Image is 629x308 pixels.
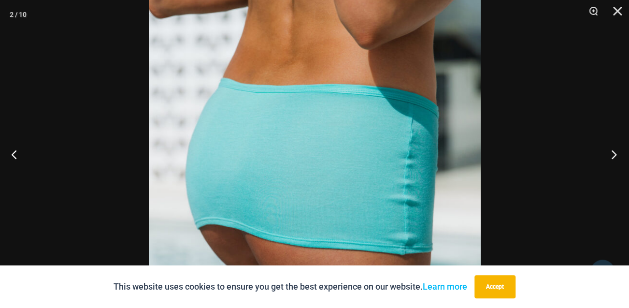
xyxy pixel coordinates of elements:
[114,279,467,294] p: This website uses cookies to ensure you get the best experience on our website.
[423,281,467,292] a: Learn more
[10,7,27,22] div: 2 / 10
[593,130,629,178] button: Next
[474,275,515,298] button: Accept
